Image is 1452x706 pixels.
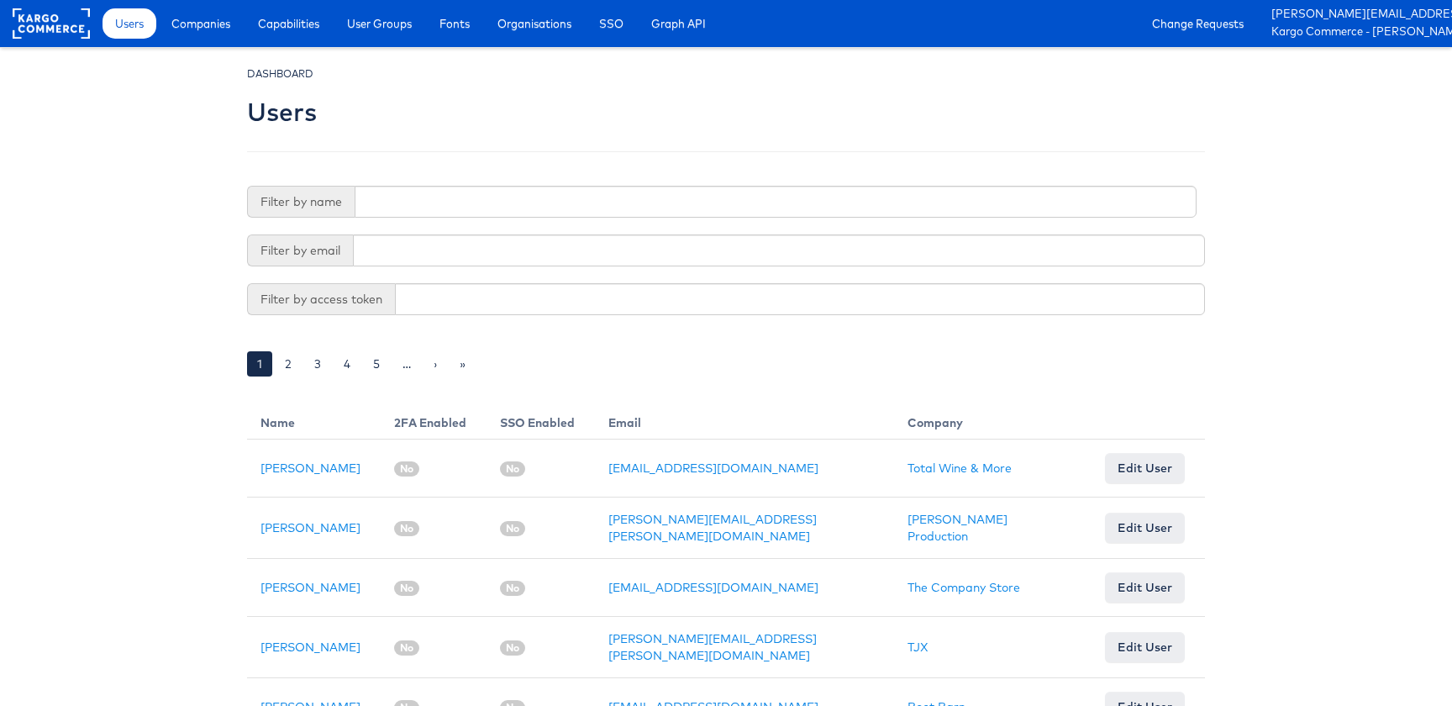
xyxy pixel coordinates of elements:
span: Graph API [651,15,706,32]
a: [PERSON_NAME][EMAIL_ADDRESS][PERSON_NAME][DOMAIN_NAME] [1271,6,1439,24]
a: Graph API [639,8,718,39]
span: Filter by email [247,234,353,266]
a: 2 [275,351,302,377]
a: Kargo Commerce - [PERSON_NAME] [PERSON_NAME] Production [1271,24,1439,41]
span: Organisations [497,15,571,32]
a: SSO [587,8,636,39]
span: Companies [171,15,230,32]
a: Change Requests [1139,8,1256,39]
a: 3 [304,351,331,377]
a: [PERSON_NAME] [260,580,360,595]
a: [PERSON_NAME] [260,640,360,655]
a: Edit User [1105,632,1185,662]
a: [EMAIL_ADDRESS][DOMAIN_NAME] [608,461,818,476]
h2: Users [247,98,317,126]
span: No [394,521,419,536]
a: » [450,351,476,377]
a: Users [103,8,156,39]
a: Edit User [1105,453,1185,483]
a: … [392,351,421,377]
th: Name [247,401,381,440]
span: Fonts [439,15,470,32]
a: 5 [363,351,390,377]
a: [EMAIL_ADDRESS][DOMAIN_NAME] [608,580,818,595]
span: No [394,581,419,596]
span: Capabilities [258,15,319,32]
a: The Company Store [907,580,1020,595]
span: No [394,461,419,477]
a: TJX [907,640,929,655]
a: Edit User [1105,572,1185,603]
a: Capabilities [245,8,332,39]
a: Fonts [427,8,482,39]
a: [PERSON_NAME][EMAIL_ADDRESS][PERSON_NAME][DOMAIN_NAME] [608,631,817,663]
a: [PERSON_NAME] [260,520,360,535]
a: Companies [159,8,243,39]
a: [PERSON_NAME] [260,461,360,476]
a: Total Wine & More [907,461,1012,476]
span: Filter by name [247,186,355,218]
a: Organisations [485,8,584,39]
span: No [500,581,525,596]
a: 1 [247,351,272,377]
a: [PERSON_NAME] Production [907,512,1007,544]
th: SSO Enabled [487,401,595,440]
span: Filter by access token [247,283,395,315]
span: User Groups [347,15,412,32]
th: Email [595,401,894,440]
th: Company [894,401,1092,440]
a: 4 [334,351,360,377]
a: › [423,351,447,377]
span: SSO [599,15,623,32]
th: 2FA Enabled [381,401,487,440]
span: No [394,640,419,656]
a: Edit User [1105,513,1185,543]
span: No [500,521,525,536]
span: Users [115,15,144,32]
a: [PERSON_NAME][EMAIL_ADDRESS][PERSON_NAME][DOMAIN_NAME] [608,512,817,544]
a: User Groups [334,8,424,39]
small: DASHBOARD [247,67,313,80]
span: No [500,640,525,656]
span: No [500,461,525,477]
